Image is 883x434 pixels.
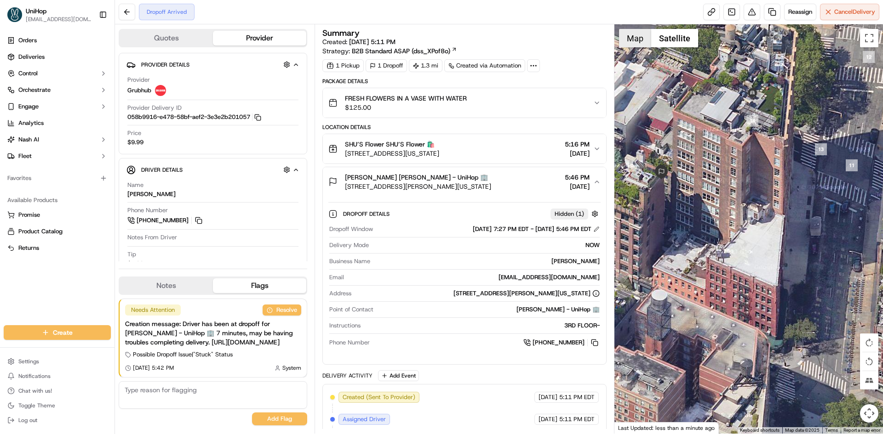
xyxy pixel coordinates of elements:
[18,135,39,144] span: Nash AI
[24,59,166,69] input: Got a question? Start typing here...
[263,304,301,316] button: Resolve
[555,210,584,218] span: Hidden ( 1 )
[31,88,151,97] div: Start new chat
[127,259,143,268] div: $5.00
[213,278,306,293] button: Flags
[9,9,28,28] img: Nash
[18,387,52,395] span: Chat with us!
[860,333,878,352] button: Rotate map clockwise
[345,103,467,112] span: $125.00
[322,59,364,72] div: 1 Pickup
[4,241,111,255] button: Returns
[617,422,647,434] img: Google
[155,85,166,96] img: 5e692f75ce7d37001a5d71f1
[374,257,599,265] div: [PERSON_NAME]
[4,208,111,222] button: Promise
[127,129,141,137] span: Price
[7,7,22,22] img: UniHop
[565,173,590,182] span: 5:46 PM
[26,6,46,16] span: UniHop
[322,37,396,46] span: Created:
[343,210,391,218] span: Dropoff Details
[7,227,107,236] a: Product Catalog
[322,29,360,37] h3: Summary
[4,414,111,427] button: Log out
[26,16,92,23] button: [EMAIL_ADDRESS][DOMAIN_NAME]
[863,51,875,63] div: 12
[127,250,136,259] span: Tip
[213,31,306,45] button: Provider
[409,59,442,72] div: 1.3 mi
[74,130,151,146] a: 💻API Documentation
[329,273,344,282] span: Email
[53,328,73,337] span: Create
[18,133,70,142] span: Knowledge Base
[120,278,213,293] button: Notes
[141,61,189,68] span: Provider Details
[651,29,698,47] button: Show satellite imagery
[322,372,373,379] div: Delivery Activity
[453,289,600,298] div: [STREET_ADDRESS][PERSON_NAME][US_STATE]
[348,273,599,282] div: [EMAIL_ADDRESS][DOMAIN_NAME]
[282,364,301,372] span: System
[141,166,183,174] span: Driver Details
[18,36,37,45] span: Orders
[785,428,820,433] span: Map data ©2025
[120,31,213,45] button: Quotes
[834,8,875,16] span: Cancel Delivery
[565,149,590,158] span: [DATE]
[18,53,45,61] span: Deliveries
[4,171,111,186] div: Favorites
[444,59,525,72] a: Created via Automation
[137,216,189,225] span: [PHONE_NUMBER]
[473,225,600,233] div: [DATE] 7:27 PM EDT - [DATE] 5:46 PM EDT
[322,78,606,85] div: Package Details
[4,66,111,81] button: Control
[345,149,439,158] span: [STREET_ADDRESS][US_STATE]
[614,422,719,434] div: Last Updated: less than a minute ago
[352,46,450,56] span: B2B Standard ASAP (dss_XPof8o)
[323,134,606,163] button: SHU’S Flower SHU’S Flower 🛍️[STREET_ADDRESS][US_STATE]5:16 PM[DATE]
[4,33,111,48] a: Orders
[127,113,261,121] button: 058b9916-e478-58bf-aef2-3e3e2b201057
[329,225,373,233] span: Dropoff Window
[860,404,878,423] button: Map camera controls
[345,173,488,182] span: [PERSON_NAME] [PERSON_NAME] - UniHop 🏢
[329,257,370,265] span: Business Name
[322,124,606,131] div: Location Details
[92,156,111,163] span: Pylon
[329,241,369,249] span: Delivery Mode
[345,94,467,103] span: FRESH FLOWERS IN A VASE WITH WATER
[18,119,44,127] span: Analytics
[18,69,38,78] span: Control
[523,338,600,348] a: [PHONE_NUMBER]
[746,115,758,127] div: 14
[18,358,39,365] span: Settings
[378,370,419,381] button: Add Event
[18,86,51,94] span: Orchestrate
[252,412,307,425] button: Add Flag
[127,76,150,84] span: Provider
[345,182,491,191] span: [STREET_ADDRESS][PERSON_NAME][US_STATE]
[323,88,606,118] button: FRESH FLOWERS IN A VASE WITH WATER$125.00
[4,384,111,397] button: Chat with us!
[343,393,415,401] span: Created (Sent To Provider)
[78,134,85,141] div: 💻
[6,130,74,146] a: 📗Knowledge Base
[322,46,457,56] div: Strategy:
[156,90,167,101] button: Start new chat
[329,305,373,314] span: Point of Contact
[126,162,299,177] button: Driver Details
[133,364,174,372] span: [DATE] 5:42 PM
[4,149,111,163] button: Fleet
[364,321,599,330] div: 3RD FLOOR-
[366,59,407,72] div: 1 Dropoff
[617,422,647,434] a: Open this area in Google Maps (opens a new window)
[18,211,40,219] span: Promise
[559,415,595,423] span: 5:11 PM EDT
[18,372,51,380] span: Notifications
[329,289,351,298] span: Address
[784,4,816,20] button: Reassign
[788,8,812,16] span: Reassign
[559,393,595,401] span: 5:11 PM EDT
